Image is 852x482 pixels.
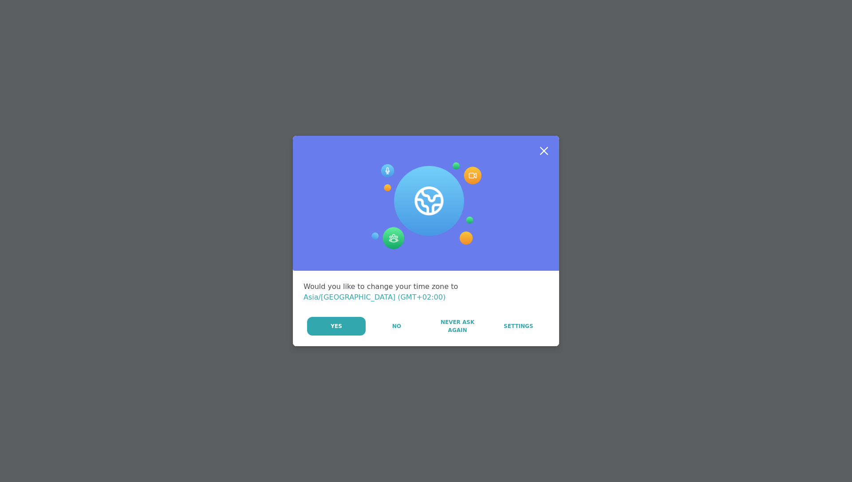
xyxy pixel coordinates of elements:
span: Yes [331,322,342,330]
a: Settings [489,317,548,336]
img: Session Experience [371,162,481,249]
button: Never Ask Again [427,317,487,336]
span: Asia/[GEOGRAPHIC_DATA] (GMT+02:00) [304,293,446,301]
span: Settings [504,322,533,330]
button: Yes [307,317,366,336]
span: No [392,322,401,330]
button: No [367,317,426,336]
div: Would you like to change your time zone to [304,281,548,303]
span: Never Ask Again [432,318,483,334]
